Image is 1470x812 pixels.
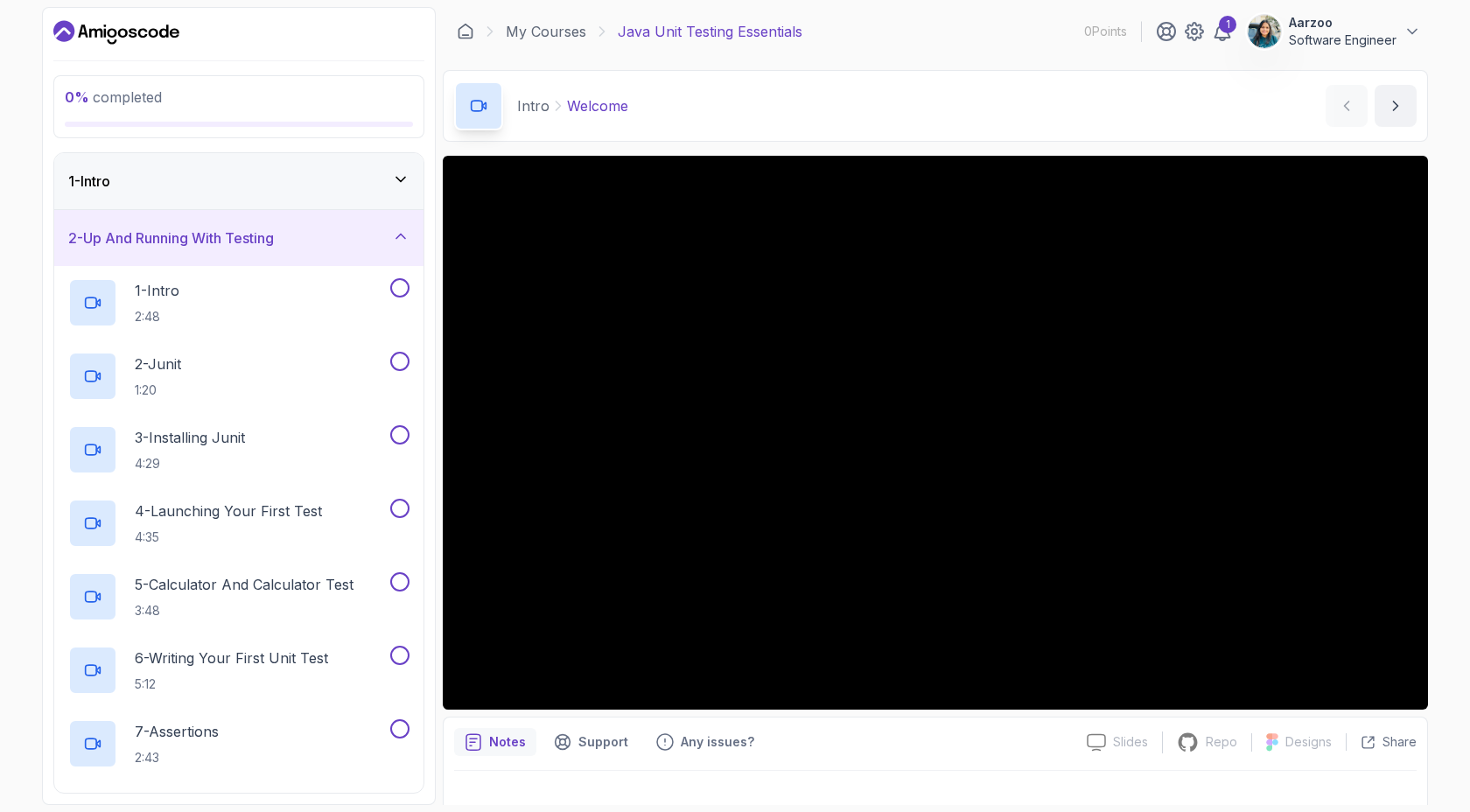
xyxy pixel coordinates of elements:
[135,574,353,595] p: 5 - Calculator And Calculator Test
[68,425,409,474] button: 3-Installing Junit4:29
[135,500,322,521] p: 4 - Launching Your First Test
[1346,733,1417,751] button: Share
[135,602,353,619] p: 3:48
[68,278,409,327] button: 1-Intro2:48
[68,719,409,768] button: 7-Assertions2:43
[681,733,754,751] p: Any issues?
[135,455,245,472] p: 4:29
[618,21,802,42] p: Java Unit Testing Essentials
[53,18,179,46] a: Dashboard
[68,499,409,548] button: 4-Launching Your First Test4:35
[578,733,628,751] p: Support
[135,749,219,766] p: 2:43
[489,733,526,751] p: Notes
[1382,733,1417,751] p: Share
[1289,31,1396,49] p: Software Engineer
[68,572,409,621] button: 5-Calculator And Calculator Test3:48
[135,528,322,546] p: 4:35
[54,210,423,266] button: 2-Up And Running With Testing
[65,88,89,106] span: 0 %
[1248,15,1281,48] img: user profile image
[135,308,179,325] p: 2:48
[646,728,765,756] button: Feedback button
[1247,14,1421,49] button: user profile imageAarzooSoftware Engineer
[135,427,245,448] p: 3 - Installing Junit
[1289,14,1396,31] p: Aarzoo
[543,728,639,756] button: Support button
[68,646,409,695] button: 6-Writing Your First Unit Test5:12
[567,95,628,116] p: Welcome
[1206,733,1237,751] p: Repo
[135,647,328,668] p: 6 - Writing Your First Unit Test
[68,227,274,248] h3: 2 - Up And Running With Testing
[1375,85,1417,127] button: next content
[135,353,181,374] p: 2 - Junit
[1212,21,1233,42] a: 1
[1219,16,1236,33] div: 1
[54,153,423,209] button: 1-Intro
[68,171,110,192] h3: 1 - Intro
[135,280,179,301] p: 1 - Intro
[1285,733,1332,751] p: Designs
[135,675,328,693] p: 5:12
[1084,23,1127,40] p: 0 Points
[1113,733,1148,751] p: Slides
[135,381,181,399] p: 1:20
[506,21,586,42] a: My Courses
[454,728,536,756] button: notes button
[457,23,474,40] a: Dashboard
[135,721,219,742] p: 7 - Assertions
[1326,85,1368,127] button: previous content
[443,156,1428,710] iframe: 1 - Hi
[68,352,409,401] button: 2-Junit1:20
[517,95,549,116] p: Intro
[65,88,162,106] span: completed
